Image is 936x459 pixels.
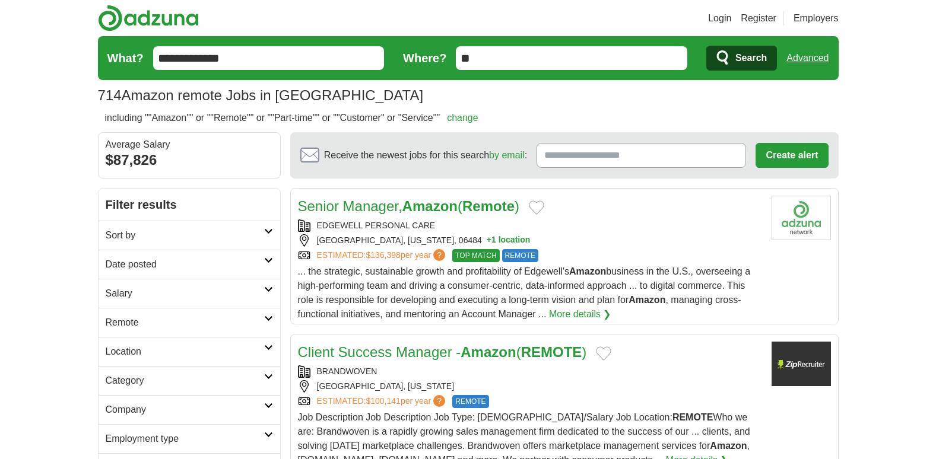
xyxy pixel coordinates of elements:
[298,198,519,214] a: Senior Manager,Amazon(Remote)
[772,342,831,386] img: Company logo
[298,234,762,247] div: [GEOGRAPHIC_DATA], [US_STATE], 06484
[298,219,762,232] div: EDGEWELL PERSONAL CARE
[521,344,582,360] strong: REMOTE
[106,149,273,171] div: $87,826
[402,198,458,214] strong: Amazon
[99,279,280,308] a: Salary
[549,307,611,321] a: More details ❯
[462,198,515,214] strong: Remote
[317,395,448,408] a: ESTIMATED:$100,141per year?
[366,396,400,406] span: $100,141
[99,424,280,453] a: Employment type
[452,395,488,408] span: REMOTE
[98,87,424,103] h1: Amazon remote Jobs in [GEOGRAPHIC_DATA]
[487,234,531,247] button: +1 location
[794,11,839,26] a: Employers
[99,221,280,250] a: Sort by
[106,257,264,272] h2: Date posted
[403,49,446,67] label: Where?
[433,395,445,407] span: ?
[105,111,478,125] h2: including ""Amazon"" or ""Remote"" or ""Part-time"" or ""Customer" or "Service""
[106,140,273,149] div: Average Salary
[317,249,448,262] a: ESTIMATED:$136,398per year?
[706,46,777,71] button: Search
[99,366,280,395] a: Category
[629,295,665,305] strong: Amazon
[569,266,606,276] strong: Amazon
[298,365,762,378] div: BRANDWOVEN
[433,249,445,261] span: ?
[298,344,587,360] a: Client Success Manager -Amazon(REMOTE)
[741,11,776,26] a: Register
[324,148,527,162] span: Receive the newest jobs for this search :
[99,395,280,424] a: Company
[107,49,144,67] label: What?
[447,113,478,123] a: change
[756,143,828,168] button: Create alert
[529,200,544,215] button: Add to favorite jobs
[99,337,280,366] a: Location
[772,196,831,240] img: Company logo
[106,286,264,301] h2: Salary
[106,228,264,243] h2: Sort by
[596,346,611,361] button: Add to favorite jobs
[99,308,280,337] a: Remote
[298,266,751,319] span: ... the strategic, sustainable growth and profitability of Edgewell's business in the U.S., overs...
[106,432,264,446] h2: Employment type
[99,189,280,221] h2: Filter results
[452,249,499,262] span: TOP MATCH
[461,344,516,360] strong: Amazon
[708,11,731,26] a: Login
[106,345,264,359] h2: Location
[366,250,400,260] span: $136,398
[489,150,525,160] a: by email
[99,250,280,279] a: Date posted
[786,46,829,70] a: Advanced
[735,46,767,70] span: Search
[106,403,264,417] h2: Company
[106,315,264,330] h2: Remote
[710,441,747,451] strong: Amazon
[487,234,491,247] span: +
[98,85,122,106] span: 714
[298,380,762,393] div: [GEOGRAPHIC_DATA], [US_STATE]
[502,249,538,262] span: REMOTE
[672,412,713,422] strong: REMOTE
[98,5,199,31] img: Adzuna logo
[106,374,264,388] h2: Category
